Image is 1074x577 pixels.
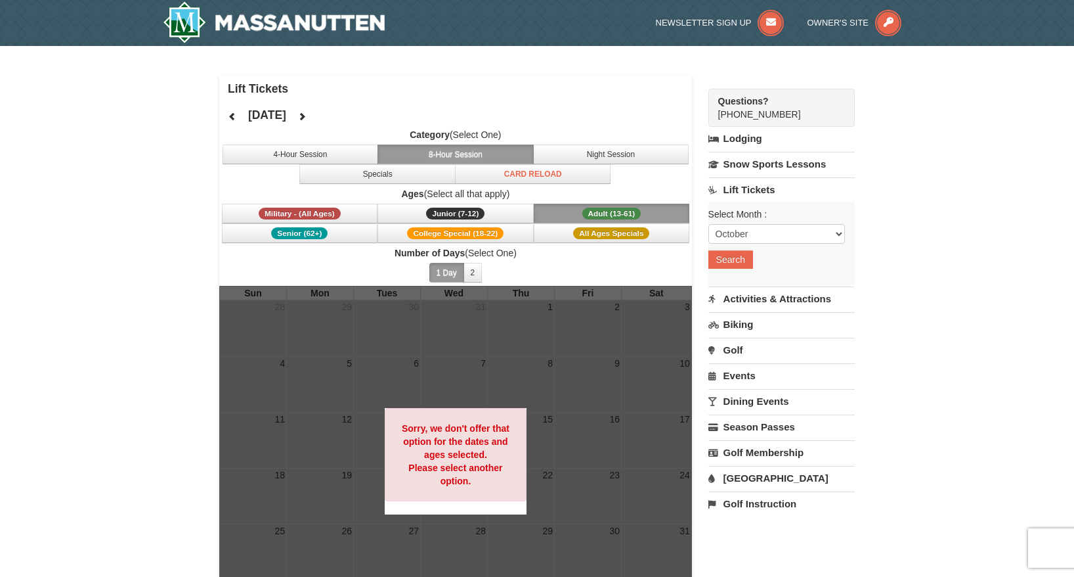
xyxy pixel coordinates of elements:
button: Card Reload [455,164,611,184]
a: Owner's Site [807,18,902,28]
button: Specials [299,164,456,184]
h4: Lift Tickets [228,82,692,95]
button: Military - (All Ages) [222,204,378,223]
a: Dining Events [708,389,855,413]
span: Owner's Site [807,18,869,28]
span: Newsletter Sign Up [656,18,752,28]
a: Golf Instruction [708,492,855,516]
a: [GEOGRAPHIC_DATA] [708,466,855,490]
a: Season Passes [708,415,855,439]
button: All Ages Specials [534,223,690,243]
span: Senior (62+) [271,227,328,239]
button: Search [708,250,753,269]
a: Newsletter Sign Up [656,18,784,28]
button: 1 Day [429,263,464,283]
span: [PHONE_NUMBER] [718,95,831,120]
a: Events [708,363,855,388]
strong: Sorry, we don't offer that option for the dates and ages selected. Please select another option. [402,423,509,486]
label: (Select all that apply) [219,187,692,200]
strong: Number of Days [395,248,465,258]
span: Adult (13-61) [582,208,641,219]
button: Night Session [533,145,689,164]
a: Lift Tickets [708,177,855,202]
strong: Questions? [718,96,769,106]
label: (Select One) [219,128,692,141]
a: Golf [708,338,855,362]
a: Lodging [708,127,855,150]
button: 4-Hour Session [223,145,379,164]
h4: [DATE] [248,108,286,122]
span: Junior (7-12) [426,208,484,219]
a: Massanutten Resort [163,1,385,43]
a: Biking [708,312,855,336]
button: Senior (62+) [222,223,378,243]
a: Snow Sports Lessons [708,152,855,176]
span: All Ages Specials [573,227,649,239]
button: Junior (7-12) [377,204,534,223]
button: 2 [463,263,483,283]
img: Massanutten Resort Logo [163,1,385,43]
button: College Special (18-22) [377,223,534,243]
button: 8-Hour Session [377,145,534,164]
span: College Special (18-22) [407,227,504,239]
a: Activities & Attractions [708,287,855,311]
label: Select Month : [708,208,845,221]
span: Military - (All Ages) [259,208,341,219]
strong: Ages [401,189,423,199]
a: Golf Membership [708,440,855,465]
button: Adult (13-61) [534,204,690,223]
strong: Category [410,129,450,140]
label: (Select One) [219,246,692,260]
